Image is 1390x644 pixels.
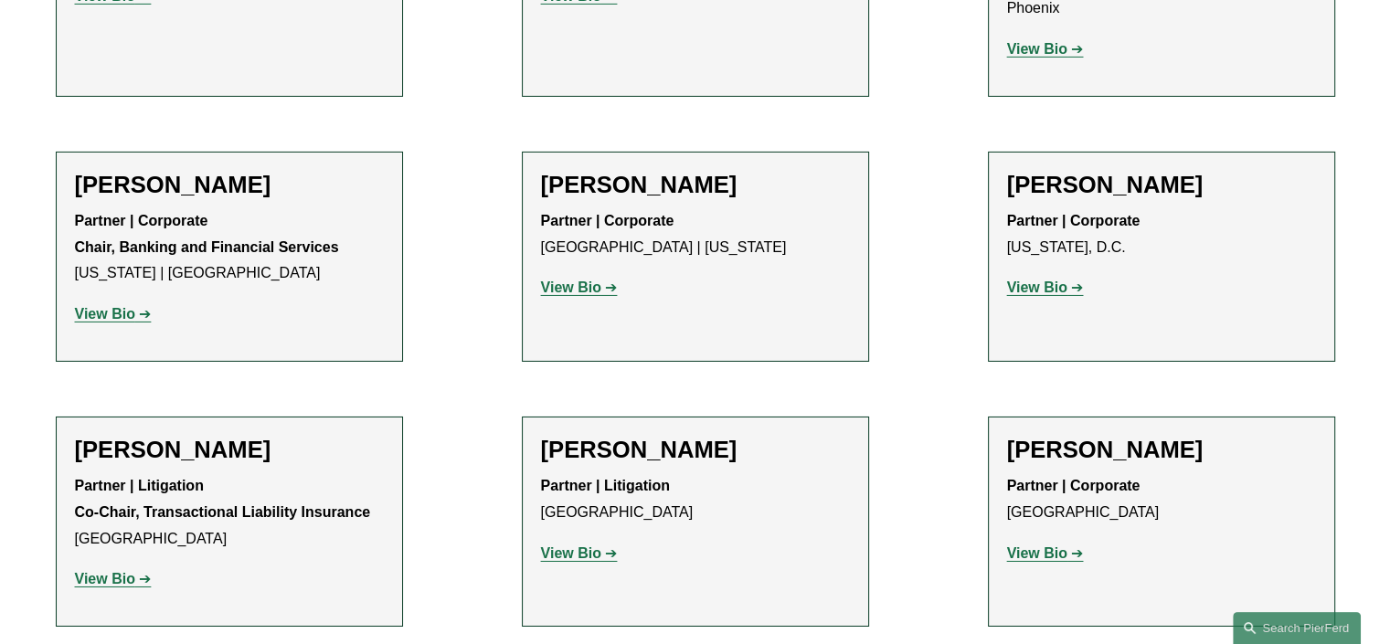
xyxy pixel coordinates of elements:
strong: Partner | Corporate [1007,478,1141,493]
strong: View Bio [75,571,135,586]
strong: Partner | Litigation [75,478,204,493]
p: [GEOGRAPHIC_DATA] [541,473,850,526]
h2: [PERSON_NAME] [1007,171,1316,199]
a: View Bio [1007,280,1084,295]
p: [GEOGRAPHIC_DATA] | [US_STATE] [541,208,850,261]
p: [US_STATE] | [GEOGRAPHIC_DATA] [75,208,384,287]
p: [US_STATE], D.C. [1007,208,1316,261]
a: View Bio [541,280,618,295]
strong: Co-Chair, Transactional Liability Insurance [75,504,371,520]
strong: View Bio [541,280,601,295]
h2: [PERSON_NAME] [541,436,850,464]
strong: Partner | Corporate Chair, Banking and Financial Services [75,213,339,255]
strong: Partner | Corporate [541,213,674,228]
strong: View Bio [1007,41,1067,57]
strong: View Bio [75,306,135,322]
a: View Bio [75,306,152,322]
a: View Bio [1007,41,1084,57]
p: [GEOGRAPHIC_DATA] [75,473,384,552]
h2: [PERSON_NAME] [75,436,384,464]
strong: Partner | Corporate [1007,213,1141,228]
strong: View Bio [1007,545,1067,561]
h2: [PERSON_NAME] [1007,436,1316,464]
h2: [PERSON_NAME] [541,171,850,199]
strong: Partner | Litigation [541,478,670,493]
strong: View Bio [1007,280,1067,295]
a: View Bio [541,545,618,561]
strong: View Bio [541,545,601,561]
h2: [PERSON_NAME] [75,171,384,199]
a: View Bio [1007,545,1084,561]
a: View Bio [75,571,152,586]
p: [GEOGRAPHIC_DATA] [1007,473,1316,526]
a: Search this site [1233,612,1361,644]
